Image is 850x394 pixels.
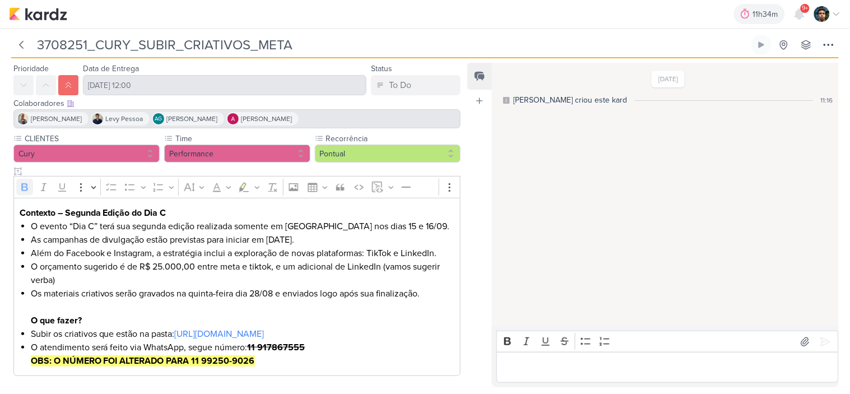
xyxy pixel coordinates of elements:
img: kardz.app [9,7,67,21]
li: O orçamento sugerido é de R$ 25.000,00 entre meta e tiktok, e um adicional de LinkedIn (vamos sug... [31,260,455,287]
label: Time [174,133,310,145]
div: To Do [389,78,411,92]
img: Alessandra Gomes [227,113,239,124]
label: Status [371,64,392,73]
li: Subir os criativos que estão na pasta: [31,327,455,341]
div: Ligar relógio [757,40,766,49]
div: Editor toolbar [13,176,461,198]
p: AG [155,117,162,122]
li: As campanhas de divulgação estão previstas para iniciar em [DATE]. [31,233,455,247]
div: 11:16 [821,95,833,105]
span: [PERSON_NAME] [166,114,217,124]
div: [PERSON_NAME] criou este kard [513,94,627,106]
span: Levy Pessoa [105,114,143,124]
li: O atendimento será feito via WhatsApp, segue número: [31,341,455,368]
img: Levy Pessoa [92,113,103,124]
span: 9+ [802,4,809,13]
li: O evento “Dia C” terá sua segunda edição realizada somente em [GEOGRAPHIC_DATA] nos dias 15 e 16/09. [31,220,455,233]
span: [PERSON_NAME] [241,114,292,124]
li: Além do Facebook e Instagram, a estratégia inclui a exploração de novas plataformas: TikTok e Lin... [31,247,455,260]
button: Cury [13,145,160,163]
a: [URL][DOMAIN_NAME] [175,328,264,340]
div: Editor editing area: main [496,352,839,383]
img: Iara Santos [17,113,29,124]
strong: 11 917867555 [248,342,305,353]
label: CLIENTES [24,133,160,145]
label: Recorrência [325,133,461,145]
div: Editor toolbar [496,331,839,353]
div: Aline Gimenez Graciano [153,113,164,124]
div: 11h34m [753,8,782,20]
input: Kard Sem Título [34,35,749,55]
button: Pontual [315,145,461,163]
button: To Do [371,75,461,95]
strong: OBS: O NÚMERO FOI ALTERADO PARA 11 99250-9026 [31,355,255,367]
span: [PERSON_NAME] [31,114,82,124]
img: Nelito Junior [814,6,830,22]
li: Os materiais criativos serão gravados na quinta-feira dia 28/08 e enviados logo após sua finaliza... [31,287,455,327]
div: Colaboradores [13,98,461,109]
input: Select a date [83,75,366,95]
label: Data de Entrega [83,64,139,73]
label: Prioridade [13,64,49,73]
strong: Contexto – Segunda Edição do Dia C [20,207,166,219]
div: Editor editing area: main [13,198,461,377]
strong: O que fazer? [31,315,82,326]
button: Performance [164,145,310,163]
